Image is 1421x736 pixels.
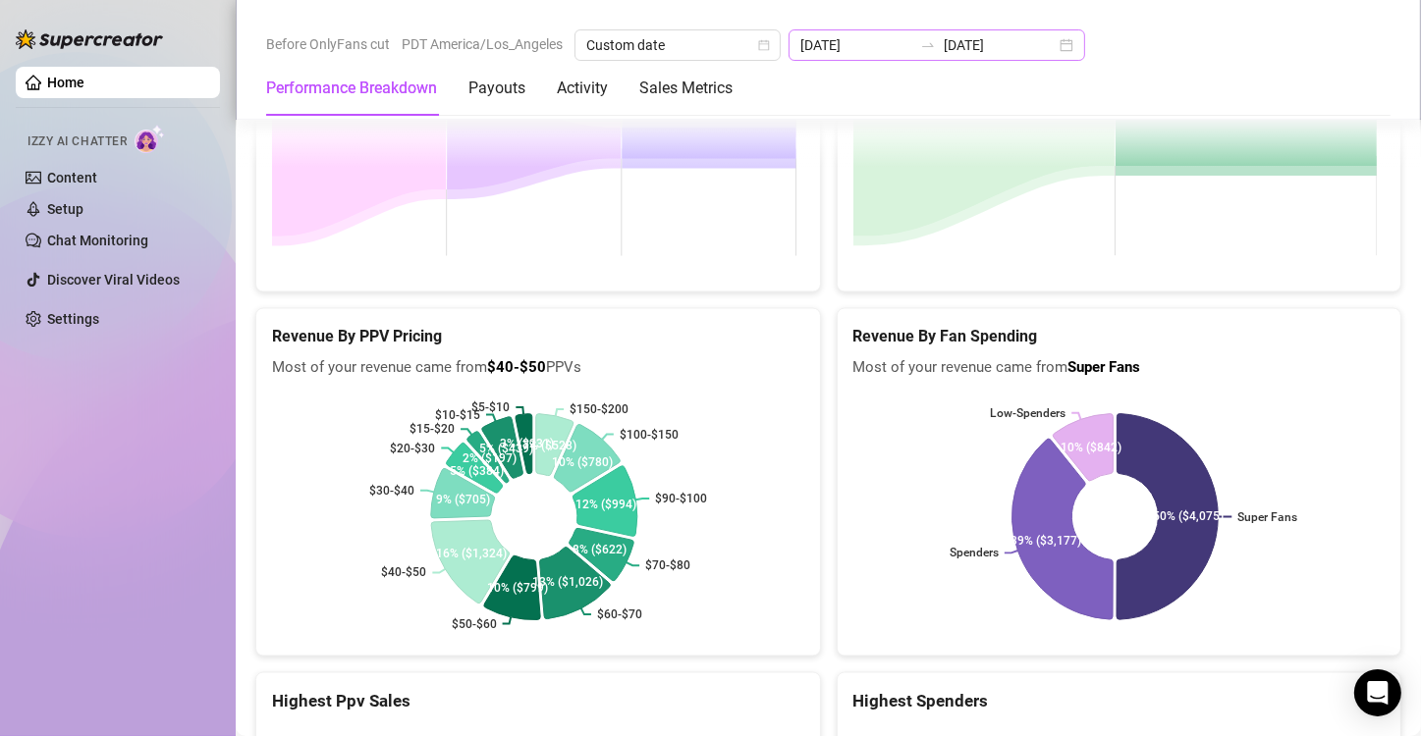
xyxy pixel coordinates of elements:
span: Most of your revenue came from [853,356,1386,380]
text: $40-$50 [381,566,426,580]
a: Chat Monitoring [47,233,148,248]
img: logo-BBDzfeDw.svg [16,29,163,49]
b: Super Fans [1068,358,1141,376]
div: Payouts [468,77,525,100]
text: $20-$30 [390,442,435,455]
text: $5-$10 [471,400,510,414]
div: Sales Metrics [639,77,733,100]
div: Open Intercom Messenger [1354,669,1401,716]
a: Home [47,75,84,90]
text: $15-$20 [410,423,455,437]
input: End date [944,34,1056,56]
span: swap-right [920,37,936,53]
text: $70-$80 [645,559,690,573]
div: Highest Ppv Sales [272,689,804,715]
text: Low-Spenders [990,406,1066,420]
text: $10-$15 [435,408,480,422]
span: PDT America/Los_Angeles [402,29,563,59]
span: Izzy AI Chatter [27,132,127,151]
span: Custom date [586,30,769,60]
span: calendar [758,39,770,51]
text: Spenders [950,547,999,560]
h5: Revenue By Fan Spending [853,325,1386,348]
text: $150-$200 [570,402,629,416]
text: Super Fans [1237,510,1297,524]
a: Content [47,170,97,185]
text: $90-$100 [655,492,707,505]
div: Activity [557,77,608,100]
div: Performance Breakdown [266,77,437,100]
text: $50-$60 [452,617,497,631]
b: $40-$50 [487,358,546,376]
h5: Revenue By PPV Pricing [272,325,804,348]
a: Settings [47,311,99,327]
span: Most of your revenue came from PPVs [272,356,804,380]
div: Highest Spenders [853,689,1386,715]
text: $60-$70 [597,608,642,622]
span: to [920,37,936,53]
img: AI Chatter [135,125,165,153]
a: Setup [47,201,83,217]
input: Start date [800,34,912,56]
a: Discover Viral Videos [47,272,180,288]
text: $30-$40 [369,484,414,498]
span: Before OnlyFans cut [266,29,390,59]
text: $100-$150 [620,428,679,442]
